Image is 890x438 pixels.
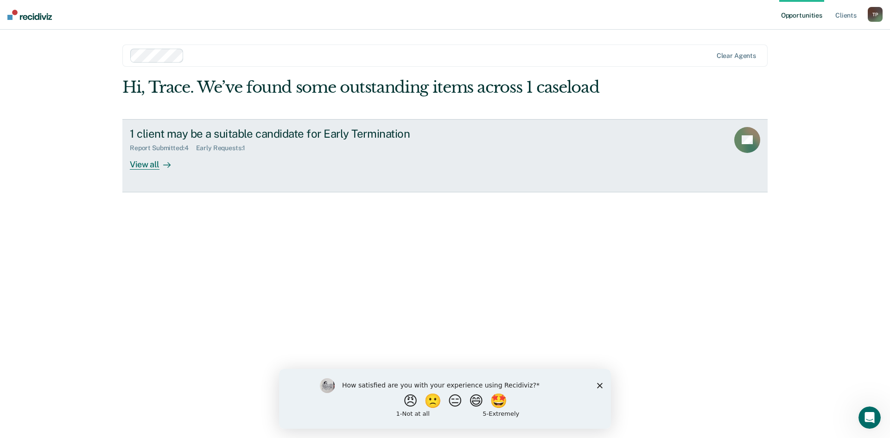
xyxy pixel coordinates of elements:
[130,127,455,140] div: 1 client may be a suitable candidate for Early Termination
[122,78,639,97] div: Hi, Trace. We’ve found some outstanding items across 1 caseload
[868,7,883,22] div: T P
[196,144,253,152] div: Early Requests : 1
[717,52,756,60] div: Clear agents
[130,144,196,152] div: Report Submitted : 4
[868,7,883,22] button: TP
[7,10,52,20] img: Recidiviz
[858,406,881,429] iframe: Intercom live chat
[122,119,768,192] a: 1 client may be a suitable candidate for Early TerminationReport Submitted:4Early Requests:1View all
[130,152,182,170] div: View all
[279,369,611,429] iframe: Survey by Kim from Recidiviz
